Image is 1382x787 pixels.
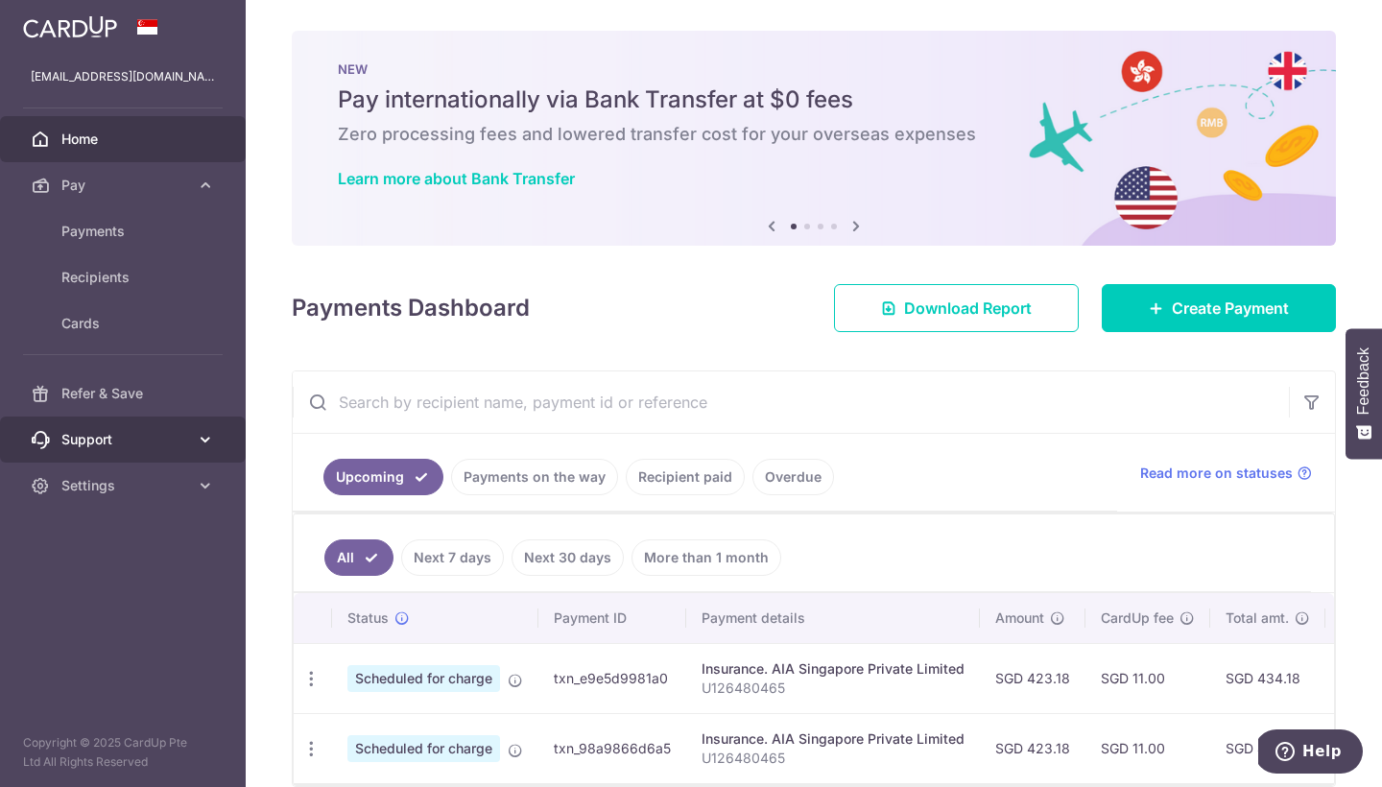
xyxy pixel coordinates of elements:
[980,713,1085,783] td: SGD 423.18
[1101,608,1174,628] span: CardUp fee
[626,459,745,495] a: Recipient paid
[1172,297,1289,320] span: Create Payment
[61,430,188,449] span: Support
[347,735,500,762] span: Scheduled for charge
[61,384,188,403] span: Refer & Save
[1210,643,1325,713] td: SGD 434.18
[338,169,575,188] a: Learn more about Bank Transfer
[293,371,1289,433] input: Search by recipient name, payment id or reference
[292,31,1336,246] img: Bank transfer banner
[904,297,1032,320] span: Download Report
[702,659,965,679] div: Insurance. AIA Singapore Private Limited
[61,222,188,241] span: Payments
[61,176,188,195] span: Pay
[61,314,188,333] span: Cards
[347,665,500,692] span: Scheduled for charge
[401,539,504,576] a: Next 7 days
[338,61,1290,77] p: NEW
[995,608,1044,628] span: Amount
[538,713,686,783] td: txn_98a9866d6a5
[752,459,834,495] a: Overdue
[1210,713,1325,783] td: SGD 434.18
[338,123,1290,146] h6: Zero processing fees and lowered transfer cost for your overseas expenses
[1355,347,1372,415] span: Feedback
[702,749,965,768] p: U126480465
[631,539,781,576] a: More than 1 month
[324,539,393,576] a: All
[23,15,117,38] img: CardUp
[323,459,443,495] a: Upcoming
[1140,464,1293,483] span: Read more on statuses
[347,608,389,628] span: Status
[1346,328,1382,459] button: Feedback - Show survey
[512,539,624,576] a: Next 30 days
[834,284,1079,332] a: Download Report
[61,476,188,495] span: Settings
[1258,729,1363,777] iframe: Opens a widget where you can find more information
[338,84,1290,115] h5: Pay internationally via Bank Transfer at $0 fees
[980,643,1085,713] td: SGD 423.18
[538,643,686,713] td: txn_e9e5d9981a0
[61,268,188,287] span: Recipients
[702,679,965,698] p: U126480465
[31,67,215,86] p: [EMAIL_ADDRESS][DOMAIN_NAME]
[686,593,980,643] th: Payment details
[702,729,965,749] div: Insurance. AIA Singapore Private Limited
[1085,643,1210,713] td: SGD 11.00
[1226,608,1289,628] span: Total amt.
[1085,713,1210,783] td: SGD 11.00
[451,459,618,495] a: Payments on the way
[538,593,686,643] th: Payment ID
[292,291,530,325] h4: Payments Dashboard
[61,130,188,149] span: Home
[1102,284,1336,332] a: Create Payment
[1140,464,1312,483] a: Read more on statuses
